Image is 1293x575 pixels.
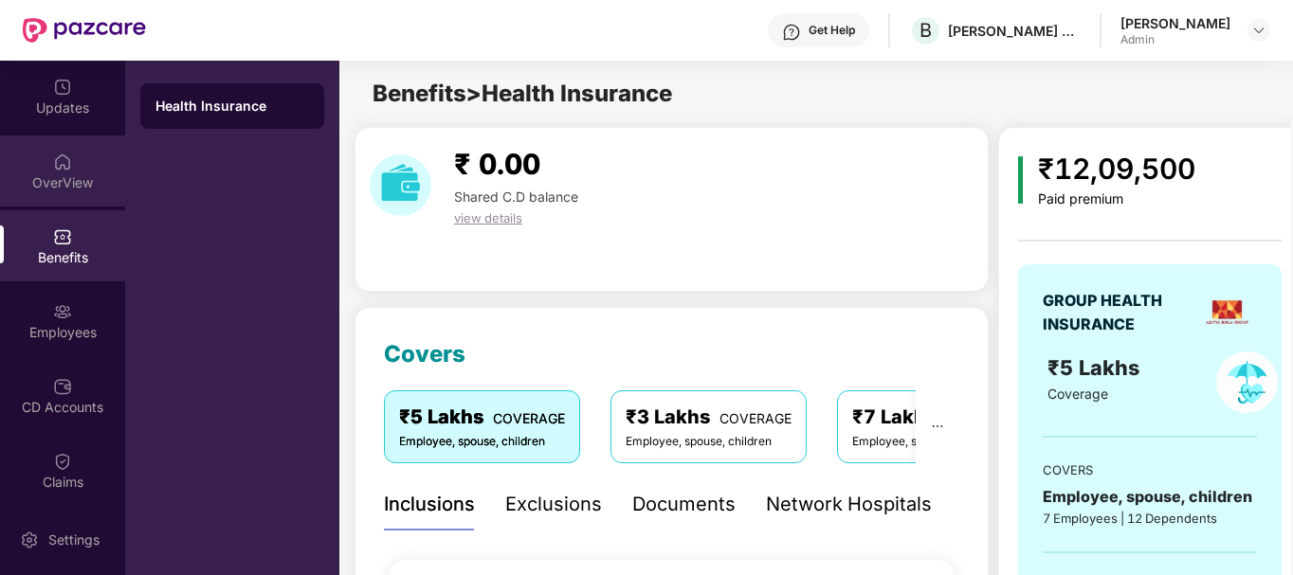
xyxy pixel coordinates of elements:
[53,302,72,321] img: svg+xml;base64,PHN2ZyBpZD0iRW1wbG95ZWVzIiB4bWxucz0iaHR0cDovL3d3dy53My5vcmcvMjAwMC9zdmciIHdpZHRoPS...
[399,403,565,432] div: ₹5 Lakhs
[1038,147,1195,191] div: ₹12,09,500
[43,530,105,549] div: Settings
[1251,23,1266,38] img: svg+xml;base64,PHN2ZyBpZD0iRHJvcGRvd24tMzJ4MzIiIHhtbG5zPSJodHRwOi8vd3d3LnczLm9yZy8yMDAwL3N2ZyIgd2...
[373,80,672,107] span: Benefits > Health Insurance
[766,490,932,519] div: Network Hospitals
[493,410,565,426] span: COVERAGE
[53,153,72,171] img: svg+xml;base64,PHN2ZyBpZD0iSG9tZSIgeG1sbnM9Imh0dHA6Ly93d3cudzMub3JnLzIwMDAvc3ZnIiB3aWR0aD0iMjAiIG...
[916,390,959,462] button: ellipsis
[1203,288,1251,336] img: insurerLogo
[782,23,801,42] img: svg+xml;base64,PHN2ZyBpZD0iSGVscC0zMngzMiIgeG1sbnM9Imh0dHA6Ly93d3cudzMub3JnLzIwMDAvc3ZnIiB3aWR0aD...
[384,340,465,368] span: Covers
[155,97,309,116] div: Health Insurance
[1018,156,1023,204] img: icon
[1043,485,1257,509] div: Employee, spouse, children
[53,377,72,396] img: svg+xml;base64,PHN2ZyBpZD0iQ0RfQWNjb3VudHMiIGRhdGEtbmFtZT0iQ0QgQWNjb3VudHMiIHhtbG5zPSJodHRwOi8vd3...
[931,420,944,433] span: ellipsis
[920,19,932,42] span: B
[454,189,578,205] span: Shared C.D balance
[23,18,146,43] img: New Pazcare Logo
[53,452,72,471] img: svg+xml;base64,PHN2ZyBpZD0iQ2xhaW0iIHhtbG5zPSJodHRwOi8vd3d3LnczLm9yZy8yMDAwL3N2ZyIgd2lkdGg9IjIwIi...
[852,433,1018,451] div: Employee, spouse, children
[53,227,72,246] img: svg+xml;base64,PHN2ZyBpZD0iQmVuZWZpdHMiIHhtbG5zPSJodHRwOi8vd3d3LnczLm9yZy8yMDAwL3N2ZyIgd2lkdGg9Ij...
[454,147,540,181] span: ₹ 0.00
[399,433,565,451] div: Employee, spouse, children
[948,22,1081,40] div: [PERSON_NAME] Hair Dressing Pvt Ltd
[1038,191,1195,207] div: Paid premium
[454,210,522,225] span: view details
[1216,351,1278,413] img: policyIcon
[626,433,792,451] div: Employee, spouse, children
[809,23,855,38] div: Get Help
[370,154,431,216] img: download
[632,490,736,519] div: Documents
[626,403,792,432] div: ₹3 Lakhs
[1043,289,1196,336] div: GROUP HEALTH INSURANCE
[1047,386,1108,402] span: Coverage
[1120,32,1230,47] div: Admin
[384,490,475,519] div: Inclusions
[53,78,72,97] img: svg+xml;base64,PHN2ZyBpZD0iVXBkYXRlZCIgeG1sbnM9Imh0dHA6Ly93d3cudzMub3JnLzIwMDAvc3ZnIiB3aWR0aD0iMj...
[1120,14,1230,32] div: [PERSON_NAME]
[719,410,792,426] span: COVERAGE
[852,403,1018,432] div: ₹7 Lakhs
[1047,355,1145,380] span: ₹5 Lakhs
[505,490,602,519] div: Exclusions
[1043,460,1257,479] div: COVERS
[1043,509,1257,528] div: 7 Employees | 12 Dependents
[20,530,39,549] img: svg+xml;base64,PHN2ZyBpZD0iU2V0dGluZy0yMHgyMCIgeG1sbnM9Imh0dHA6Ly93d3cudzMub3JnLzIwMDAvc3ZnIiB3aW...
